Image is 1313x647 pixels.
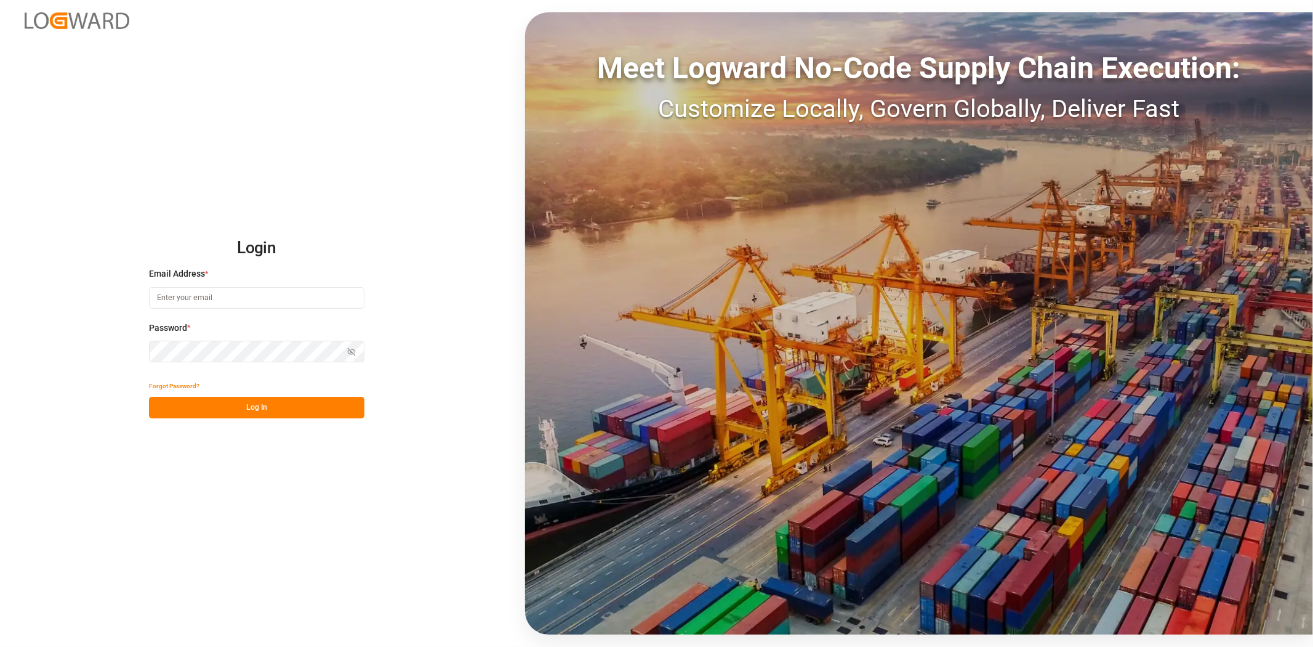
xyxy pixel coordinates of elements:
[149,229,364,268] h2: Login
[25,12,129,29] img: Logward_new_orange.png
[525,46,1313,91] div: Meet Logward No-Code Supply Chain Execution:
[149,322,187,335] span: Password
[149,287,364,309] input: Enter your email
[149,267,205,280] span: Email Address
[149,397,364,418] button: Log In
[149,375,199,397] button: Forgot Password?
[525,91,1313,128] div: Customize Locally, Govern Globally, Deliver Fast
